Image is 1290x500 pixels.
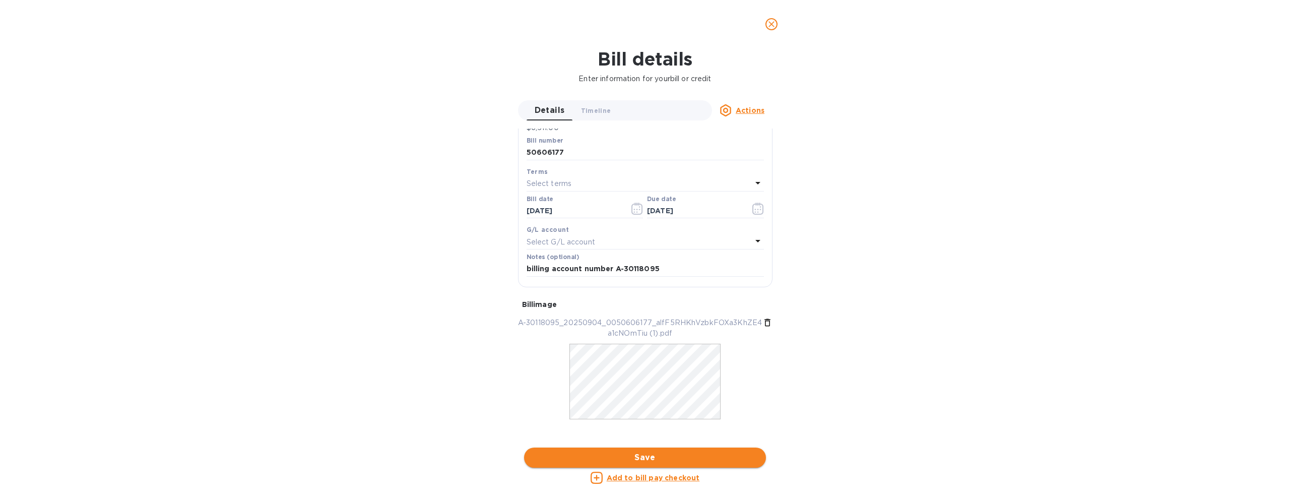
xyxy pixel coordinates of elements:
[527,178,572,189] p: Select terms
[527,145,764,160] input: Enter bill number
[647,204,742,219] input: Due date
[527,226,569,233] b: G/L account
[527,204,622,219] input: Select date
[532,452,758,464] span: Save
[527,262,764,277] input: Enter notes
[522,299,768,309] p: Bill image
[518,318,762,339] p: A-30118095_20250904_0050606177_alfF5RHKhVzbkFOXa3KhZE4a1cNOmTiu (1).pdf
[524,448,766,468] button: Save
[527,138,563,144] label: Bill number
[8,74,1282,84] p: Enter information for your bill or credit
[527,255,579,261] label: Notes (optional)
[8,48,1282,70] h1: Bill details
[527,196,553,202] label: Bill date
[736,106,764,114] u: Actions
[535,103,565,117] span: Details
[527,168,548,175] b: Terms
[607,474,700,482] u: Add to bill pay checkout
[581,105,611,116] span: Timeline
[647,196,676,202] label: Due date
[759,12,784,36] button: close
[527,237,595,247] p: Select G/L account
